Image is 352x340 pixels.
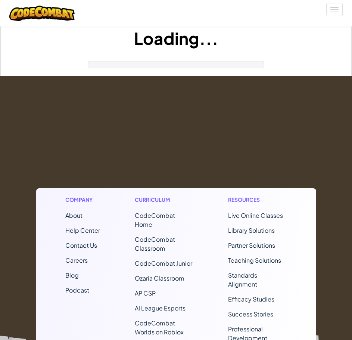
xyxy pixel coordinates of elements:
a: Teaching Solutions [228,256,281,264]
a: Ozaria Classroom [135,274,184,282]
a: Efficacy Studies [228,295,274,303]
a: Live Online Classes [228,211,283,219]
span: CodeCombat Home [135,211,175,228]
a: AP CSP [135,289,156,297]
a: Podcast [65,286,89,294]
h1: Resources [228,196,287,204]
h1: Curriculum [135,196,194,204]
a: Help Center [65,226,100,234]
a: CodeCombat Junior [135,259,192,267]
h1: Company [65,196,100,204]
span: Contact Us [65,241,97,249]
a: Standards Alignment [228,271,257,288]
a: Partner Solutions [228,241,275,249]
a: AI League Esports [135,304,186,312]
a: Careers [65,256,88,264]
a: Success Stories [228,310,273,318]
h1: Loading... [0,27,352,50]
a: CodeCombat Worlds on Roblox [135,319,184,336]
a: Blog [65,271,79,279]
a: CodeCombat Classroom [135,235,175,252]
a: Library Solutions [228,226,275,234]
img: CodeCombat logo [9,6,75,21]
a: About [65,211,82,219]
